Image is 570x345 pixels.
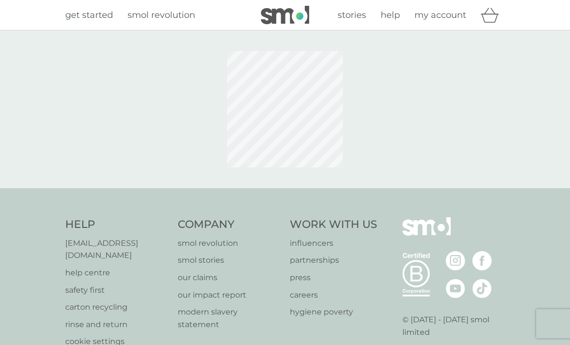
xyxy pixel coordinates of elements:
[338,10,366,20] span: stories
[481,5,505,25] div: basket
[65,237,168,262] a: [EMAIL_ADDRESS][DOMAIN_NAME]
[290,289,377,301] a: careers
[290,271,377,284] a: press
[290,217,377,232] h4: Work With Us
[65,318,168,331] a: rinse and return
[65,217,168,232] h4: Help
[381,10,400,20] span: help
[178,217,281,232] h4: Company
[290,306,377,318] a: hygiene poverty
[178,237,281,250] a: smol revolution
[178,271,281,284] a: our claims
[65,10,113,20] span: get started
[65,8,113,22] a: get started
[402,217,451,250] img: smol
[414,10,466,20] span: my account
[65,267,168,279] a: help centre
[65,284,168,297] a: safety first
[178,254,281,267] a: smol stories
[261,6,309,24] img: smol
[338,8,366,22] a: stories
[178,306,281,330] a: modern slavery statement
[178,289,281,301] a: our impact report
[414,8,466,22] a: my account
[128,10,195,20] span: smol revolution
[402,314,505,338] p: © [DATE] - [DATE] smol limited
[472,251,492,270] img: visit the smol Facebook page
[290,237,377,250] a: influencers
[65,301,168,314] a: carton recycling
[290,254,377,267] a: partnerships
[128,8,195,22] a: smol revolution
[446,251,465,270] img: visit the smol Instagram page
[446,279,465,298] img: visit the smol Youtube page
[472,279,492,298] img: visit the smol Tiktok page
[381,8,400,22] a: help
